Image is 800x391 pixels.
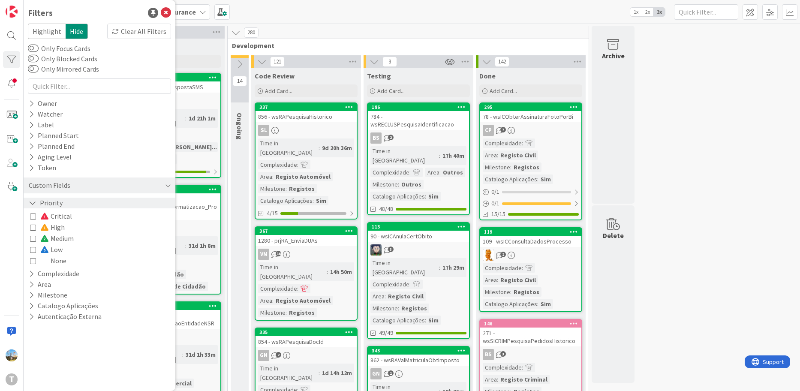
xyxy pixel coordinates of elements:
div: Complexidade [483,363,522,372]
div: Cartão de Cidadão [150,282,208,291]
div: Registos [287,308,317,317]
div: 335 [259,329,357,335]
div: Registo Civil [386,292,426,301]
div: BS [370,132,382,144]
div: 29578 - wsICObterAssinaturaFotoPorBi [480,103,581,122]
div: 854 - wsRAPesquisaDocId [256,336,357,347]
div: Comuns - [PERSON_NAME]... [137,142,219,152]
span: 1 [388,370,394,376]
span: 3 [500,351,506,357]
span: : [409,280,411,289]
div: Outros [399,180,424,189]
button: Area [28,279,52,290]
div: 335854 - wsRAPesquisaDocId [256,328,357,347]
div: Sim [538,174,553,184]
div: 335 [256,328,357,336]
div: 17h 40m [440,151,466,160]
span: Add Card... [377,87,405,95]
span: 16 [276,251,281,256]
span: Ongoing [235,113,244,140]
div: GN [368,368,469,379]
input: Quick Filter... [28,78,171,94]
div: 337856 - wsRAPesquisaHistorico [256,103,357,122]
div: 337 [259,104,357,110]
span: 48/48 [379,205,393,214]
div: SL [258,125,269,136]
div: Time in [GEOGRAPHIC_DATA] [258,138,319,157]
span: : [398,304,399,313]
div: 119109 - wsICConsultaDadosProcesso [480,228,581,247]
span: 0 / 1 [491,199,499,208]
div: Area [370,292,385,301]
span: Done [479,72,496,80]
div: VM [258,249,269,260]
div: Outros [441,168,465,177]
label: Only Focus Cards [28,43,90,54]
div: Label [28,120,55,130]
span: 15/15 [491,210,505,219]
span: : [439,263,440,272]
div: Sim [538,299,553,309]
div: 337 [256,103,357,111]
span: : [497,150,498,160]
div: Complexidade [258,160,297,169]
span: Highlight [28,24,66,39]
span: Testing [367,72,391,80]
div: 186 [372,104,469,110]
span: : [522,138,523,148]
span: : [439,151,440,160]
span: : [425,192,426,201]
div: BS [368,132,469,144]
span: 0 / 1 [491,187,499,196]
img: Visit kanbanzone.com [6,6,18,18]
span: : [319,143,320,153]
div: Area [425,168,439,177]
button: Milestone [28,290,68,301]
div: Area [258,296,272,305]
div: Aging Level [28,152,72,162]
div: SL [256,125,357,136]
div: 343 [368,347,469,355]
div: 1280 - prjRA_EnviaDUAs [256,235,357,246]
div: 146271 - wsSICRIMPesquisaPedidosHistorico [480,320,581,346]
span: : [522,263,523,273]
span: : [319,368,320,378]
div: Area [483,375,497,384]
div: Time in [GEOGRAPHIC_DATA] [370,258,439,277]
span: 121 [270,57,285,67]
div: Catalogo Aplicações [483,174,537,184]
div: Area [483,150,497,160]
span: Medium [40,233,74,244]
div: VM [256,249,357,260]
input: Quick Filter... [674,4,738,20]
div: Owner [28,98,58,109]
span: : [522,363,523,372]
div: GN [256,350,357,361]
div: Catalogo Aplicações [258,196,313,205]
span: : [327,267,328,277]
div: Sim [426,192,441,201]
span: 2x [642,8,653,16]
div: Planned Start [28,130,80,141]
span: 1x [630,8,642,16]
div: Catalogo Aplicações [483,299,537,309]
label: Only Mirrored Cards [28,64,99,74]
div: Milestone [258,184,286,193]
div: Archive [602,51,625,61]
span: 3 [382,57,397,67]
span: : [398,180,399,189]
div: Milestone [370,304,398,313]
span: : [497,275,498,285]
div: BS [480,349,581,360]
div: 856 - wsRAPesquisaHistorico [256,111,357,122]
span: : [385,292,386,301]
button: Only Blocked Cards [28,54,39,63]
label: Only Blocked Cards [28,54,97,64]
div: Sim [426,316,441,325]
div: 0/1 [480,186,581,197]
span: 2 [388,135,394,140]
div: Milestone [258,308,286,317]
span: : [425,316,426,325]
div: Clear All Filters [107,24,171,39]
div: Registo Automóvel [274,296,333,305]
